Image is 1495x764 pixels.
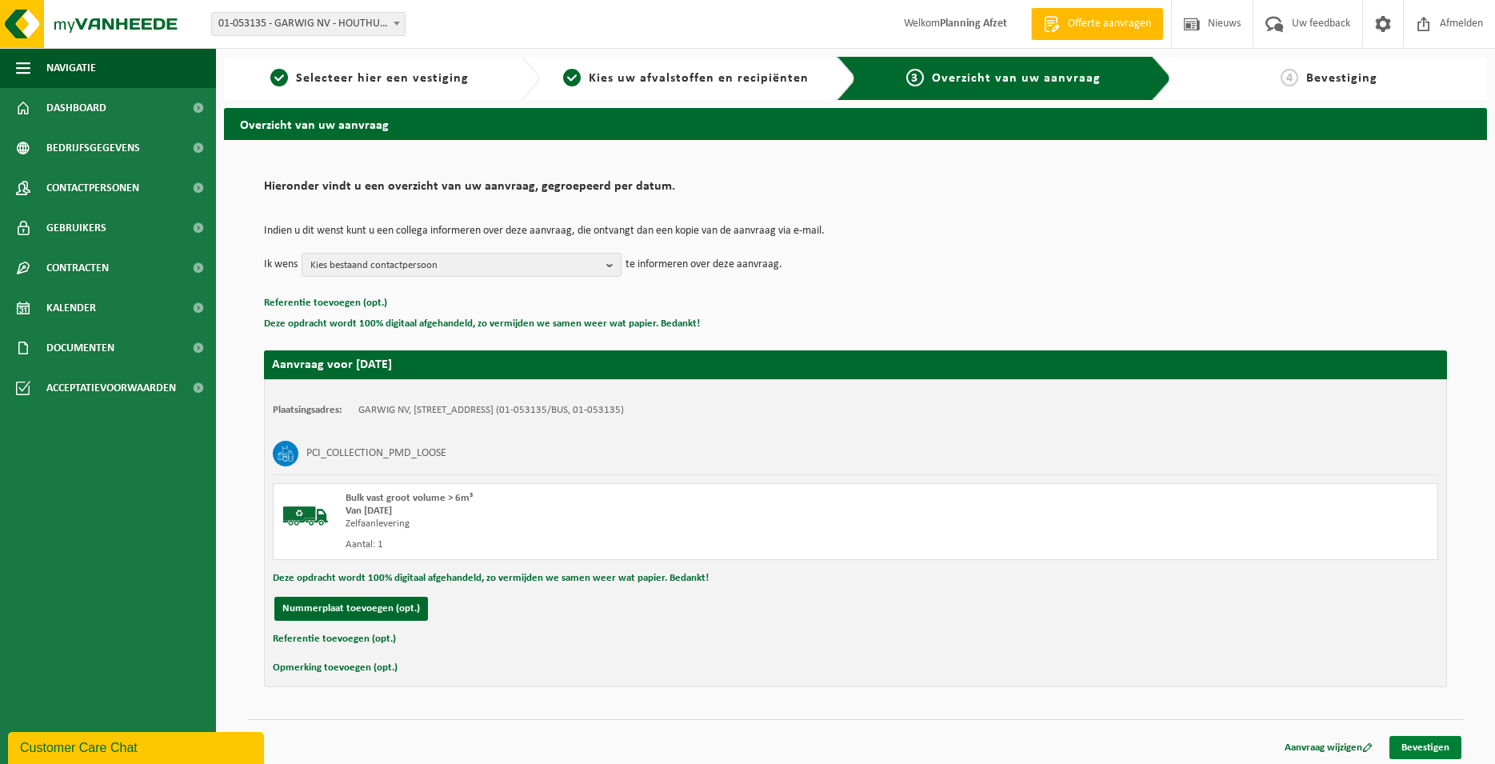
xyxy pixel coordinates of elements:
[548,69,824,88] a: 2Kies uw afvalstoffen en recipiënten
[1031,8,1163,40] a: Offerte aanvragen
[346,518,920,530] div: Zelfaanlevering
[589,72,809,85] span: Kies uw afvalstoffen en recipiënten
[906,69,924,86] span: 3
[264,226,1447,237] p: Indien u dit wenst kunt u een collega informeren over deze aanvraag, die ontvangt dan een kopie v...
[626,253,782,277] p: te informeren over deze aanvraag.
[264,253,298,277] p: Ik wens
[212,13,405,35] span: 01-053135 - GARWIG NV - HOUTHULST
[1064,16,1155,32] span: Offerte aanvragen
[46,368,176,408] span: Acceptatievoorwaarden
[46,48,96,88] span: Navigatie
[282,492,330,540] img: BL-SO-LV.png
[264,180,1447,202] h2: Hieronder vindt u een overzicht van uw aanvraag, gegroepeerd per datum.
[940,18,1007,30] strong: Planning Afzet
[272,358,392,371] strong: Aanvraag voor [DATE]
[8,729,267,764] iframe: chat widget
[46,88,106,128] span: Dashboard
[1281,69,1298,86] span: 4
[46,288,96,328] span: Kalender
[273,658,398,678] button: Opmerking toevoegen (opt.)
[273,568,709,589] button: Deze opdracht wordt 100% digitaal afgehandeld, zo vermijden we samen weer wat papier. Bedankt!
[46,328,114,368] span: Documenten
[306,441,446,466] h3: PCI_COLLECTION_PMD_LOOSE
[46,168,139,208] span: Contactpersonen
[46,128,140,168] span: Bedrijfsgegevens
[346,538,920,551] div: Aantal: 1
[302,253,622,277] button: Kies bestaand contactpersoon
[46,248,109,288] span: Contracten
[232,69,508,88] a: 1Selecteer hier een vestiging
[274,597,428,621] button: Nummerplaat toevoegen (opt.)
[563,69,581,86] span: 2
[1389,736,1461,759] a: Bevestigen
[264,293,387,314] button: Referentie toevoegen (opt.)
[46,208,106,248] span: Gebruikers
[296,72,469,85] span: Selecteer hier een vestiging
[1306,72,1377,85] span: Bevestiging
[224,108,1487,139] h2: Overzicht van uw aanvraag
[264,314,700,334] button: Deze opdracht wordt 100% digitaal afgehandeld, zo vermijden we samen weer wat papier. Bedankt!
[346,506,392,516] strong: Van [DATE]
[932,72,1101,85] span: Overzicht van uw aanvraag
[358,404,624,417] td: GARWIG NV, [STREET_ADDRESS] (01-053135/BUS, 01-053135)
[346,493,473,503] span: Bulk vast groot volume > 6m³
[270,69,288,86] span: 1
[211,12,406,36] span: 01-053135 - GARWIG NV - HOUTHULST
[273,629,396,650] button: Referentie toevoegen (opt.)
[1273,736,1385,759] a: Aanvraag wijzigen
[273,405,342,415] strong: Plaatsingsadres:
[310,254,600,278] span: Kies bestaand contactpersoon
